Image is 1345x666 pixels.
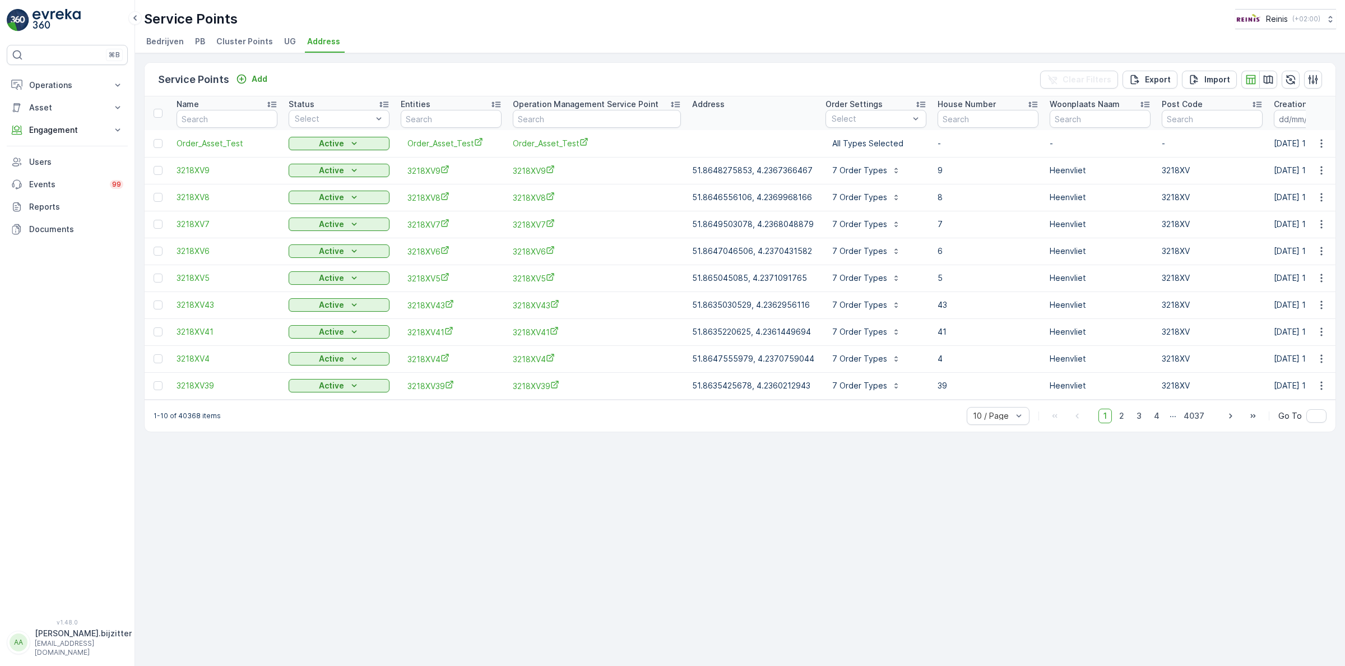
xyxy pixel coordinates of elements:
[932,184,1044,211] td: 8
[1063,74,1111,85] p: Clear Filters
[1182,71,1237,89] button: Import
[289,99,314,110] p: Status
[154,247,163,256] div: Toggle Row Selected
[319,138,344,149] p: Active
[407,246,495,257] span: 3218XV6
[35,639,132,657] p: [EMAIL_ADDRESS][DOMAIN_NAME]
[1156,184,1268,211] td: 3218XV
[284,36,296,47] span: UG
[1162,110,1263,128] input: Search
[177,353,277,364] span: 3218XV4
[692,99,725,110] p: Address
[319,219,344,230] p: Active
[289,271,389,285] button: Active
[401,110,502,128] input: Search
[1235,13,1261,25] img: Reinis-Logo-Vrijstaand_Tekengebied-1-copy2_aBO4n7j.png
[7,218,128,240] a: Documents
[252,73,267,85] p: Add
[407,219,495,230] a: 3218XV7
[513,272,681,284] a: 3218XV5
[407,380,495,392] span: 3218XV39
[177,165,277,176] a: 3218XV9
[1156,130,1268,157] td: -
[407,299,495,311] span: 3218XV43
[832,246,887,257] p: 7 Order Types
[1204,74,1230,85] p: Import
[319,326,344,337] p: Active
[177,246,277,257] a: 3218XV6
[407,192,495,203] a: 3218XV8
[1131,409,1147,423] span: 3
[513,353,681,365] a: 3218XV4
[154,274,163,283] div: Toggle Row Selected
[1044,130,1156,157] td: -
[832,353,887,364] p: 7 Order Types
[513,326,681,338] a: 3218XV41
[513,380,681,392] span: 3218XV39
[177,326,277,337] a: 3218XV41
[825,188,907,206] button: 7 Order Types
[1278,410,1302,422] span: Go To
[932,211,1044,238] td: 7
[295,113,372,124] p: Select
[29,124,105,136] p: Engagement
[513,246,681,257] a: 3218XV6
[832,113,909,124] p: Select
[938,99,996,110] p: House Number
[319,272,344,284] p: Active
[177,110,277,128] input: Search
[154,381,163,390] div: Toggle Row Selected
[825,161,907,179] button: 7 Order Types
[687,372,820,399] td: 51.8635425678, 4.2360212943
[513,192,681,203] a: 3218XV8
[154,411,221,420] p: 1-10 of 40368 items
[932,130,1044,157] td: -
[938,110,1038,128] input: Search
[932,238,1044,265] td: 6
[144,10,238,28] p: Service Points
[154,139,163,148] div: Toggle Row Selected
[1162,99,1203,110] p: Post Code
[177,192,277,203] a: 3218XV8
[407,165,495,177] span: 3218XV9
[177,219,277,230] span: 3218XV7
[513,99,658,110] p: Operation Management Service Point
[1044,238,1156,265] td: Heenvliet
[1044,318,1156,345] td: Heenvliet
[289,218,389,231] button: Active
[832,326,887,337] p: 7 Order Types
[154,354,163,363] div: Toggle Row Selected
[177,272,277,284] span: 3218XV5
[1266,13,1288,25] p: Reinis
[832,299,887,311] p: 7 Order Types
[407,272,495,284] a: 3218XV5
[289,298,389,312] button: Active
[687,265,820,292] td: 51.865045085, 4.2371091765
[319,165,344,176] p: Active
[289,325,389,339] button: Active
[216,36,273,47] span: Cluster Points
[319,246,344,257] p: Active
[401,99,430,110] p: Entities
[932,345,1044,372] td: 4
[832,192,887,203] p: 7 Order Types
[177,380,277,391] a: 3218XV39
[1044,184,1156,211] td: Heenvliet
[513,137,681,149] span: Order_Asset_Test
[307,36,340,47] span: Address
[29,224,123,235] p: Documents
[513,219,681,230] a: 3218XV7
[1149,409,1165,423] span: 4
[7,628,128,657] button: AA[PERSON_NAME].bijzitter[EMAIL_ADDRESS][DOMAIN_NAME]
[825,269,907,287] button: 7 Order Types
[687,292,820,318] td: 51.8635030529, 4.2362956116
[289,352,389,366] button: Active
